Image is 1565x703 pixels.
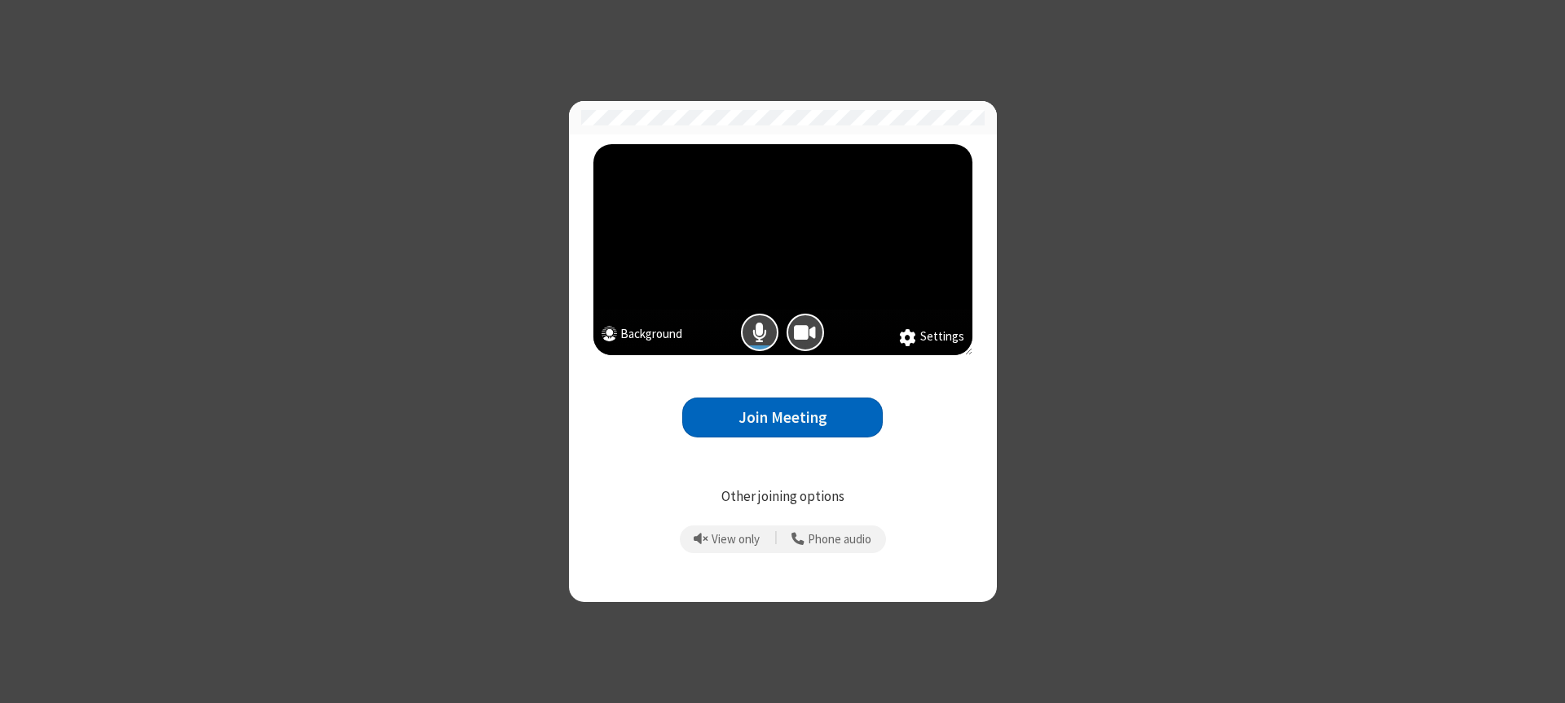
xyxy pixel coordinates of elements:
span: Phone audio [808,533,871,547]
span: | [774,528,778,551]
button: Mic is on [741,314,778,351]
span: View only [712,533,760,547]
button: Camera is on [787,314,824,351]
button: Use your phone for mic and speaker while you view the meeting on this device. [786,525,878,553]
button: Prevent echo when there is already an active mic and speaker in the room. [688,525,766,553]
p: Other joining options [593,486,972,507]
button: Settings [899,327,964,347]
button: Background [602,325,682,347]
button: Join Meeting [682,398,883,437]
